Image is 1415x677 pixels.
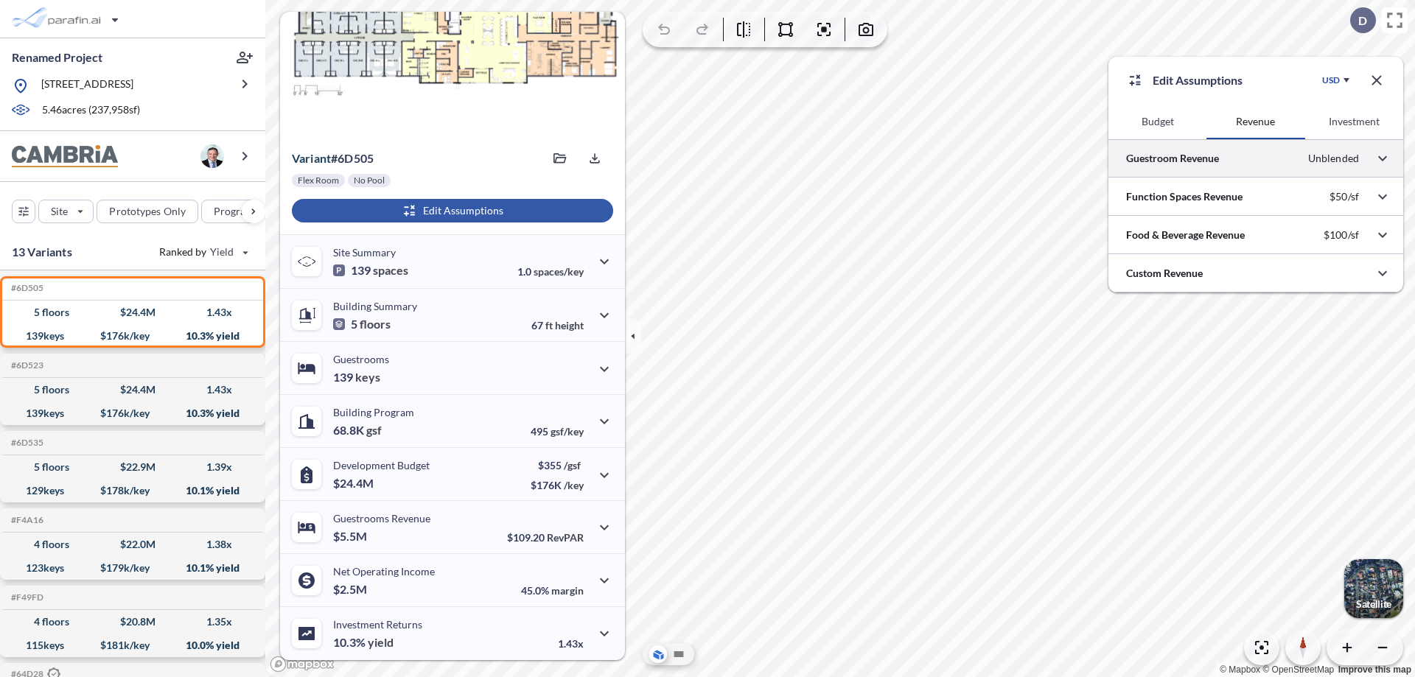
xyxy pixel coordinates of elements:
p: 45.0% [521,584,584,597]
span: /key [564,479,584,491]
h5: Click to copy the code [8,360,43,371]
span: RevPAR [547,531,584,544]
span: ft [545,319,553,332]
p: $176K [531,479,584,491]
p: Function Spaces Revenue [1126,189,1243,204]
p: 139 [333,263,408,278]
span: floors [360,317,391,332]
h5: Click to copy the code [8,438,43,448]
button: Prototypes Only [97,200,198,223]
p: 13 Variants [12,243,72,261]
p: $109.20 [507,531,584,544]
span: height [555,319,584,332]
a: OpenStreetMap [1262,664,1334,675]
p: $24.4M [333,476,376,491]
button: Ranked by Yield [147,240,258,264]
p: 5 [333,317,391,332]
span: Yield [210,245,234,259]
button: Program [201,200,281,223]
p: Guestrooms [333,353,389,365]
p: Satellite [1356,598,1391,610]
p: Flex Room [298,175,339,186]
p: 5.46 acres ( 237,958 sf) [42,102,140,119]
p: Edit Assumptions [1153,71,1243,89]
p: 1.43x [558,637,584,650]
button: Aerial View [649,645,667,663]
p: 67 [531,319,584,332]
p: $5.5M [333,529,369,544]
span: spaces [373,263,408,278]
h5: Click to copy the code [8,515,43,525]
button: Edit Assumptions [292,199,613,222]
p: 1.0 [517,265,584,278]
p: Prototypes Only [109,204,186,219]
span: keys [355,370,380,385]
p: D [1358,14,1367,27]
img: BrandImage [12,145,118,168]
p: Net Operating Income [333,565,435,578]
p: Investment Returns [333,618,422,631]
p: $50/sf [1330,190,1359,203]
p: 495 [531,425,584,438]
p: Custom Revenue [1126,266,1203,281]
button: Investment [1305,104,1403,139]
p: 10.3% [333,635,394,650]
p: $2.5M [333,582,369,597]
p: $355 [531,459,584,471]
p: [STREET_ADDRESS] [41,77,133,95]
img: Switcher Image [1344,559,1403,618]
p: $100/sf [1324,228,1359,242]
p: Food & Beverage Revenue [1126,228,1245,242]
p: 139 [333,370,380,385]
p: Program [214,204,255,219]
p: No Pool [354,175,385,186]
a: Improve this map [1338,664,1411,675]
img: user logo [200,144,224,168]
button: Switcher ImageSatellite [1344,559,1403,618]
span: gsf/key [551,425,584,438]
div: USD [1322,74,1340,86]
button: Site Plan [670,645,688,663]
span: Variant [292,151,331,165]
button: Budget [1108,104,1206,139]
span: /gsf [564,459,581,471]
p: Building Summary [333,300,417,312]
h5: Click to copy the code [8,283,43,293]
p: Building Program [333,406,414,418]
button: Revenue [1206,104,1304,139]
span: margin [551,584,584,597]
span: gsf [366,423,382,438]
p: Development Budget [333,459,430,471]
span: yield [368,635,394,650]
a: Mapbox homepage [270,656,335,673]
p: 68.8K [333,423,382,438]
span: spaces/key [534,265,584,278]
p: Site [51,204,68,219]
button: Site [38,200,94,223]
p: Site Summary [333,246,396,259]
p: Renamed Project [12,49,102,66]
p: # 6d505 [292,151,374,166]
h5: Click to copy the code [8,592,43,603]
a: Mapbox [1220,664,1260,675]
p: Guestrooms Revenue [333,512,430,525]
